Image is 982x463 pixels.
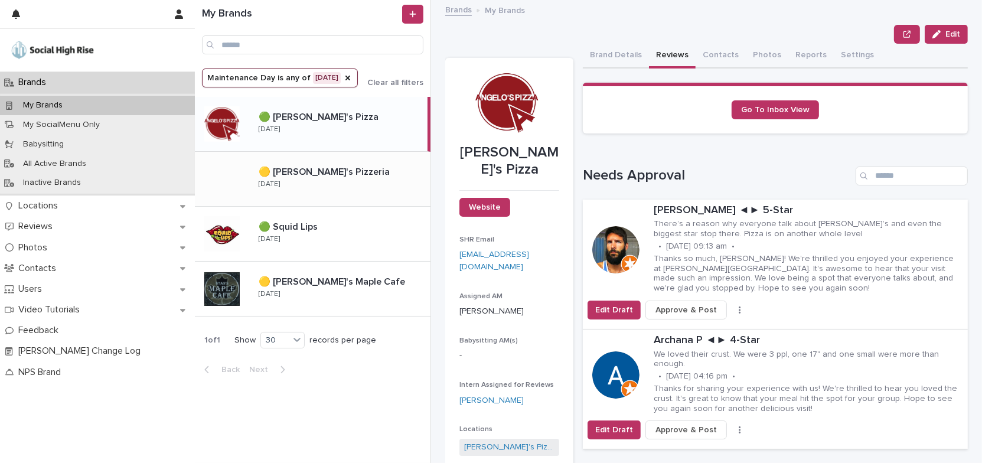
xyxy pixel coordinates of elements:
a: Website [459,198,510,217]
button: Reviews [649,44,696,69]
p: Thanks so much, [PERSON_NAME]! We're thrilled you enjoyed your experience at [PERSON_NAME][GEOGRA... [654,254,963,294]
p: My SocialMenu Only [14,120,109,130]
p: • [732,371,735,382]
p: Babysitting [14,139,73,149]
span: Edit Draft [595,424,633,436]
span: Approve & Post [655,424,717,436]
p: Show [234,335,256,345]
span: Assigned AM [459,293,503,300]
p: 🟡 [PERSON_NAME]'s Pizzeria [259,164,392,178]
span: Edit Draft [595,304,633,316]
p: We loved their crust. We were 3 ppl, one 17" and one small were more than enough. [654,350,963,370]
span: Babysitting AM(s) [459,337,518,344]
span: Clear all filters [367,79,423,87]
img: o5DnuTxEQV6sW9jFYBBf [9,38,96,62]
p: Video Tutorials [14,304,89,315]
p: Feedback [14,325,68,336]
span: Intern Assigned for Reviews [459,382,554,389]
p: Contacts [14,263,66,274]
p: [DATE] [259,290,280,298]
span: SHR Email [459,236,494,243]
p: Brands [14,77,56,88]
p: All Active Brands [14,159,96,169]
button: Next [244,364,295,375]
p: [PERSON_NAME] Change Log [14,345,150,357]
p: [DATE] [259,125,280,133]
p: [DATE] 04:16 pm [666,371,727,382]
a: [PERSON_NAME] [459,394,524,407]
span: Locations [459,426,492,433]
button: Settings [834,44,881,69]
span: Next [249,366,275,374]
p: Inactive Brands [14,178,90,188]
p: • [658,242,661,252]
span: Edit [945,30,960,38]
a: Brands [445,2,472,16]
h1: Needs Approval [583,167,851,184]
p: Photos [14,242,57,253]
p: 🟢 Squid Lips [259,219,320,233]
p: 🟢 [PERSON_NAME]'s Pizza [259,109,381,123]
span: Back [214,366,240,374]
a: 🟡 [PERSON_NAME]'s Maple Cafe🟡 [PERSON_NAME]'s Maple Cafe [DATE] [195,262,430,317]
p: [PERSON_NAME] ◄► 5-Star [654,204,963,217]
span: Go To Inbox View [741,106,810,114]
p: Reviews [14,221,62,232]
button: Photos [746,44,788,69]
a: [PERSON_NAME]'s Pizza [464,441,554,454]
a: Go To Inbox View [732,100,819,119]
button: Brand Details [583,44,649,69]
button: Maintenance Day [202,69,358,87]
button: Reports [788,44,834,69]
a: [PERSON_NAME] ◄► 5-StarThere’s a reason why everyone talk about [PERSON_NAME]’s and even the bigg... [583,200,968,330]
p: • [658,371,661,382]
p: [PERSON_NAME]'s Pizza [459,144,559,178]
a: Archana P ◄► 4-StarWe loved their crust. We were 3 ppl, one 17" and one small were more than enou... [583,330,968,449]
p: • [732,242,735,252]
p: My Brands [485,3,525,16]
h1: My Brands [202,8,400,21]
div: 30 [261,334,289,347]
p: - [459,350,559,362]
p: My Brands [14,100,72,110]
p: [DATE] [259,180,280,188]
p: Users [14,283,51,295]
p: 🟡 [PERSON_NAME]'s Maple Cafe [259,274,407,288]
p: Archana P ◄► 4-Star [654,334,963,347]
button: Edit Draft [588,301,641,319]
p: 1 of 1 [195,326,230,355]
p: Thanks for sharing your experience with us! We're thrilled to hear you loved the crust. It's grea... [654,384,963,413]
p: [PERSON_NAME] [459,305,559,318]
button: Edit Draft [588,420,641,439]
button: Approve & Post [645,301,727,319]
button: Approve & Post [645,420,727,439]
p: [DATE] [259,235,280,243]
a: [EMAIL_ADDRESS][DOMAIN_NAME] [459,250,529,271]
input: Search [856,167,968,185]
a: 🟢 Squid Lips🟢 Squid Lips [DATE] [195,207,430,262]
span: Website [469,203,501,211]
p: [DATE] 09:13 am [666,242,727,252]
button: Contacts [696,44,746,69]
p: Locations [14,200,67,211]
p: NPS Brand [14,367,70,378]
p: records per page [309,335,376,345]
a: 🟢 [PERSON_NAME]'s Pizza🟢 [PERSON_NAME]'s Pizza [DATE] [195,97,430,152]
p: There’s a reason why everyone talk about [PERSON_NAME]’s and even the biggest star stop there. Pi... [654,219,963,239]
button: Clear all filters [358,79,423,87]
button: Edit [925,25,968,44]
span: Approve & Post [655,304,717,316]
a: 🟡 [PERSON_NAME]'s Pizzeria🟡 [PERSON_NAME]'s Pizzeria [DATE] [195,152,430,207]
input: Search [202,35,423,54]
button: Back [195,364,244,375]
